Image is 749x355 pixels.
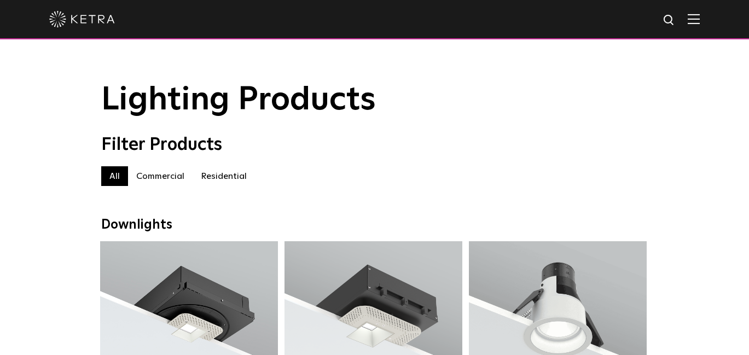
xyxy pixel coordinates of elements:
span: Lighting Products [101,84,376,117]
img: ketra-logo-2019-white [49,11,115,27]
div: Filter Products [101,135,648,155]
label: All [101,166,128,186]
img: search icon [663,14,676,27]
div: Downlights [101,217,648,233]
label: Commercial [128,166,193,186]
label: Residential [193,166,255,186]
img: Hamburger%20Nav.svg [688,14,700,24]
